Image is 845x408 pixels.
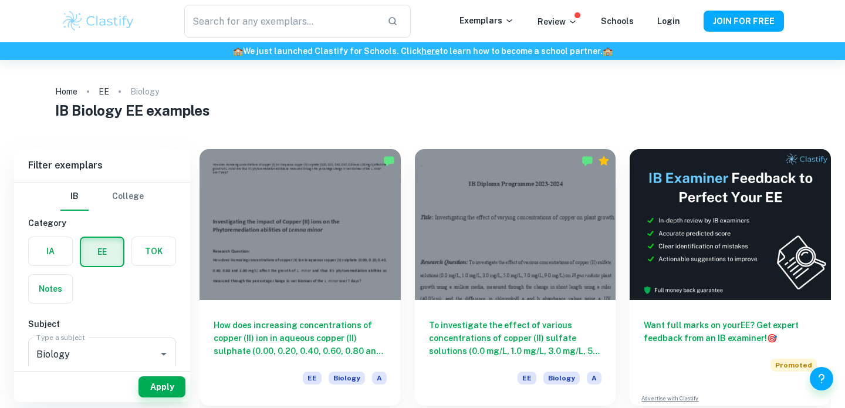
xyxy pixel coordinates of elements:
[130,85,159,98] p: Biology
[767,333,777,343] span: 🎯
[518,372,536,385] span: EE
[36,332,85,342] label: Type a subject
[112,183,144,211] button: College
[55,100,790,121] h1: IB Biology EE examples
[770,359,817,372] span: Promoted
[60,183,144,211] div: Filter type choice
[28,217,176,230] h6: Category
[29,275,72,303] button: Notes
[598,155,610,167] div: Premium
[383,155,395,167] img: Marked
[132,237,175,265] button: TOK
[657,16,680,26] a: Login
[630,149,831,300] img: Thumbnail
[2,45,843,58] h6: We just launched Clastify for Schools. Click to learn how to become a school partner.
[601,16,634,26] a: Schools
[421,46,440,56] a: here
[429,319,602,358] h6: To investigate the effect of various concentrations of copper (II) sulfate solutions (0.0 mg/L, 1...
[415,149,616,406] a: To investigate the effect of various concentrations of copper (II) sulfate solutions (0.0 mg/L, 1...
[303,372,322,385] span: EE
[29,237,72,265] button: IA
[156,346,172,362] button: Open
[459,14,514,27] p: Exemplars
[603,46,613,56] span: 🏫
[214,319,387,358] h6: How does increasing concentrations of copper (II) ion in aqueous copper (II) sulphate (0.00, 0.20...
[641,394,698,403] a: Advertise with Clastify
[538,15,577,28] p: Review
[55,83,77,100] a: Home
[61,9,136,33] img: Clastify logo
[99,83,109,100] a: EE
[14,149,190,182] h6: Filter exemplars
[372,372,387,385] span: A
[810,367,833,390] button: Help and Feedback
[329,372,365,385] span: Biology
[704,11,784,32] button: JOIN FOR FREE
[138,376,185,397] button: Apply
[644,319,817,345] h6: Want full marks on your EE ? Get expert feedback from an IB examiner!
[630,149,831,406] a: Want full marks on yourEE? Get expert feedback from an IB examiner!PromotedAdvertise with Clastify
[587,372,601,385] span: A
[543,372,580,385] span: Biology
[81,238,123,266] button: EE
[60,183,89,211] button: IB
[233,46,243,56] span: 🏫
[200,149,401,406] a: How does increasing concentrations of copper (II) ion in aqueous copper (II) sulphate (0.00, 0.20...
[184,5,378,38] input: Search for any exemplars...
[582,155,593,167] img: Marked
[28,318,176,331] h6: Subject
